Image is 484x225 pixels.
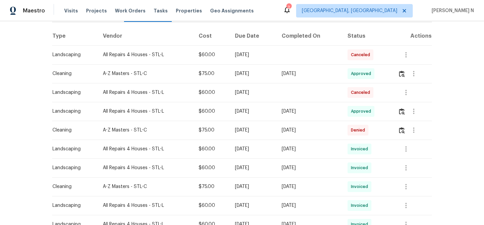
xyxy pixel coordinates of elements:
span: Approved [351,108,374,115]
div: $60.00 [199,146,224,152]
img: Review Icon [399,127,405,134]
div: $60.00 [199,202,224,209]
div: [DATE] [235,108,271,115]
div: [DATE] [235,127,271,134]
div: 2 [286,4,291,11]
div: [DATE] [235,164,271,171]
span: Approved [351,70,374,77]
div: [DATE] [282,146,337,152]
div: [DATE] [282,70,337,77]
div: $75.00 [199,127,224,134]
div: All Repairs 4 Houses - STL-L [103,89,188,96]
div: Landscaping [52,89,92,96]
span: Canceled [351,51,373,58]
th: Type [52,27,97,45]
th: Completed On [276,27,342,45]
div: Landscaping [52,146,92,152]
span: [PERSON_NAME] N [429,7,474,14]
div: [DATE] [282,183,337,190]
div: Landscaping [52,202,92,209]
div: [DATE] [235,51,271,58]
img: Review Icon [399,108,405,115]
div: [DATE] [282,127,337,134]
span: Geo Assignments [210,7,254,14]
div: [DATE] [235,146,271,152]
th: Vendor [97,27,194,45]
span: Projects [86,7,107,14]
th: Due Date [230,27,276,45]
div: $60.00 [199,51,224,58]
div: [DATE] [235,183,271,190]
div: [DATE] [235,202,271,209]
div: Cleaning [52,70,92,77]
button: Review Icon [398,122,406,138]
div: [DATE] [282,108,337,115]
span: Canceled [351,89,373,96]
div: $60.00 [199,164,224,171]
span: Maestro [23,7,45,14]
span: Invoiced [351,146,371,152]
div: All Repairs 4 Houses - STL-L [103,146,188,152]
div: Landscaping [52,164,92,171]
div: All Repairs 4 Houses - STL-L [103,51,188,58]
div: Cleaning [52,127,92,134]
div: $75.00 [199,183,224,190]
div: All Repairs 4 Houses - STL-L [103,164,188,171]
span: Invoiced [351,164,371,171]
span: Invoiced [351,202,371,209]
div: A-Z Masters - STL-C [103,70,188,77]
div: All Repairs 4 Houses - STL-L [103,202,188,209]
span: Tasks [154,8,168,13]
button: Review Icon [398,103,406,119]
div: [DATE] [235,70,271,77]
div: [DATE] [282,202,337,209]
div: [DATE] [235,89,271,96]
button: Review Icon [398,66,406,82]
div: Landscaping [52,51,92,58]
th: Status [342,27,392,45]
th: Actions [393,27,432,45]
div: $60.00 [199,108,224,115]
div: $60.00 [199,89,224,96]
span: Denied [351,127,368,134]
span: Visits [64,7,78,14]
span: Invoiced [351,183,371,190]
div: [DATE] [282,164,337,171]
img: Review Icon [399,71,405,77]
span: [GEOGRAPHIC_DATA], [GEOGRAPHIC_DATA] [302,7,397,14]
div: Landscaping [52,108,92,115]
div: Cleaning [52,183,92,190]
div: $75.00 [199,70,224,77]
div: A-Z Masters - STL-C [103,183,188,190]
span: Properties [176,7,202,14]
span: Work Orders [115,7,146,14]
div: A-Z Masters - STL-C [103,127,188,134]
div: All Repairs 4 Houses - STL-L [103,108,188,115]
th: Cost [193,27,230,45]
